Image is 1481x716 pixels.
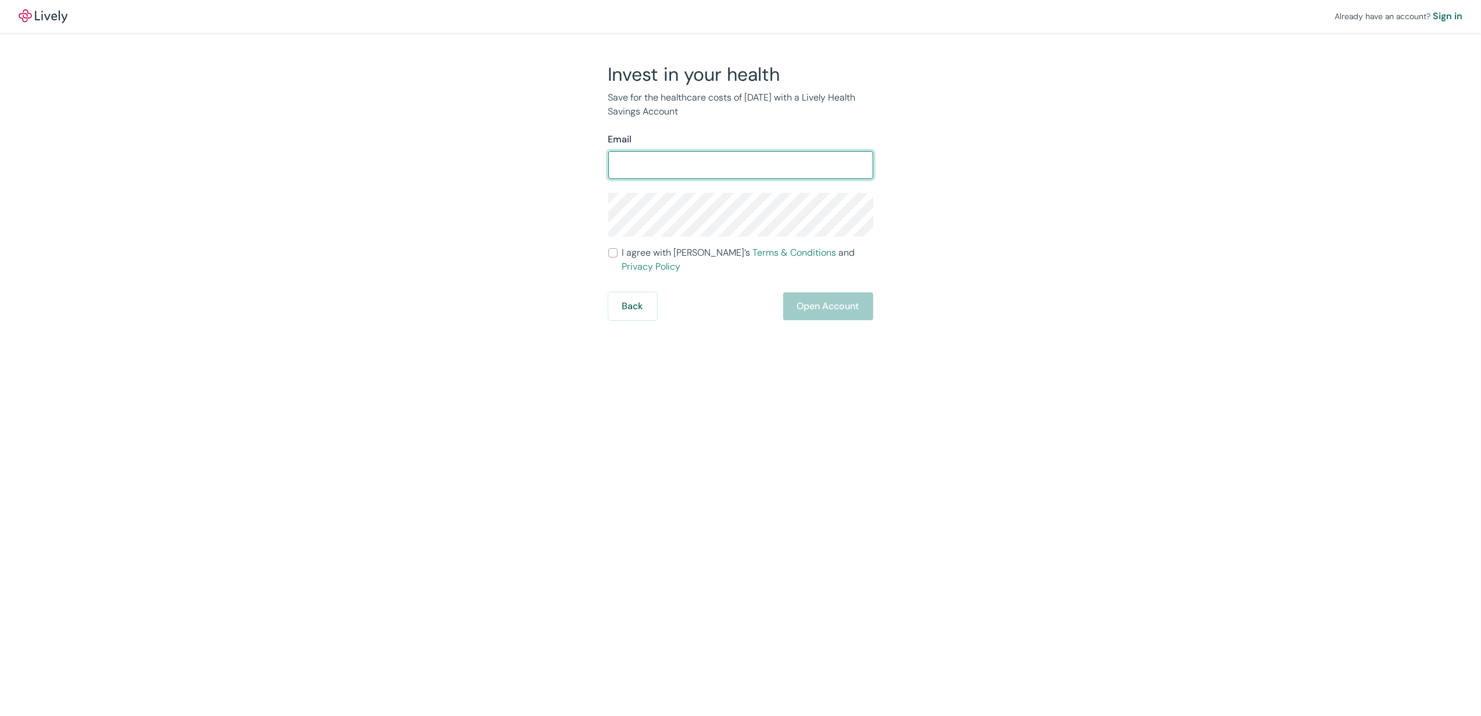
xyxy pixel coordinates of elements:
span: I agree with [PERSON_NAME]’s and [622,246,873,274]
div: Already have an account? [1335,9,1462,23]
p: Save for the healthcare costs of [DATE] with a Lively Health Savings Account [608,91,873,119]
a: Privacy Policy [622,260,681,273]
h2: Invest in your health [608,63,873,86]
img: Lively [19,9,67,23]
a: Sign in [1433,9,1462,23]
label: Email [608,133,632,146]
a: LivelyLively [19,9,67,23]
a: Terms & Conditions [753,246,837,259]
button: Back [608,292,657,320]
